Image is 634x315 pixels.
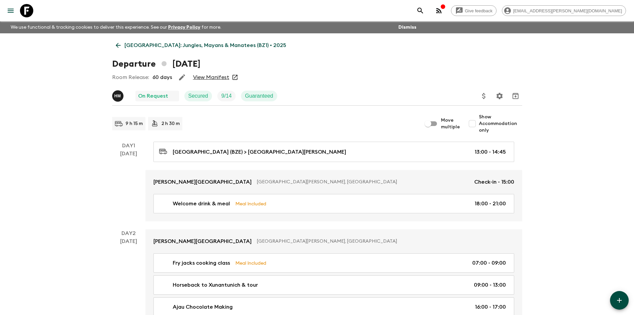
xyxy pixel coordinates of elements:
span: Move multiple [441,117,460,130]
p: Room Release: [112,73,149,81]
button: Dismiss [397,23,418,32]
p: [GEOGRAPHIC_DATA][PERSON_NAME], [GEOGRAPHIC_DATA] [257,179,469,185]
p: Check-in - 15:00 [474,178,514,186]
a: [PERSON_NAME][GEOGRAPHIC_DATA][GEOGRAPHIC_DATA][PERSON_NAME], [GEOGRAPHIC_DATA] [145,229,522,253]
p: [GEOGRAPHIC_DATA][PERSON_NAME], [GEOGRAPHIC_DATA] [257,238,509,245]
p: [GEOGRAPHIC_DATA] (BZE) > [GEOGRAPHIC_DATA][PERSON_NAME] [173,148,346,156]
p: [GEOGRAPHIC_DATA]: Jungles, Mayans & Manatees (BZ1) • 2025 [124,41,286,49]
a: [GEOGRAPHIC_DATA]: Jungles, Mayans & Manatees (BZ1) • 2025 [112,39,290,52]
p: 18:00 - 21:00 [475,200,506,208]
p: 2 h 30 m [161,120,180,127]
button: Settings [493,89,506,103]
span: Give feedback [461,8,496,13]
p: 9 / 14 [221,92,232,100]
div: Trip Fill [217,91,236,101]
p: 13:00 - 14:45 [475,148,506,156]
div: Secured [184,91,212,101]
button: Archive (Completed, Cancelled or Unsynced Departures only) [509,89,522,103]
span: Hob Medina [112,92,125,98]
p: [PERSON_NAME][GEOGRAPHIC_DATA] [153,237,252,245]
h1: Departure [DATE] [112,57,200,71]
a: [GEOGRAPHIC_DATA] (BZE) > [GEOGRAPHIC_DATA][PERSON_NAME]13:00 - 14:45 [153,142,514,162]
a: Fry jacks cooking classMeal Included07:00 - 09:00 [153,253,514,273]
div: [DATE] [120,150,137,221]
p: 9 h 15 m [125,120,143,127]
p: 60 days [152,73,172,81]
a: Welcome drink & mealMeal Included18:00 - 21:00 [153,194,514,213]
a: [PERSON_NAME][GEOGRAPHIC_DATA][GEOGRAPHIC_DATA][PERSON_NAME], [GEOGRAPHIC_DATA]Check-in - 15:00 [145,170,522,194]
p: Meal Included [235,259,266,267]
p: Fry jacks cooking class [173,259,230,267]
button: menu [4,4,17,17]
a: Horseback to Xunantunich & tour09:00 - 13:00 [153,275,514,295]
p: 16:00 - 17:00 [475,303,506,311]
button: Update Price, Early Bird Discount and Costs [477,89,491,103]
p: 09:00 - 13:00 [474,281,506,289]
p: [PERSON_NAME][GEOGRAPHIC_DATA] [153,178,252,186]
a: Privacy Policy [168,25,200,30]
span: [EMAIL_ADDRESS][PERSON_NAME][DOMAIN_NAME] [510,8,626,13]
p: H M [114,93,121,99]
a: Give feedback [451,5,497,16]
p: Day 1 [112,142,145,150]
p: Day 2 [112,229,145,237]
p: Secured [188,92,208,100]
p: Ajau Chocolate Making [173,303,233,311]
p: 07:00 - 09:00 [472,259,506,267]
p: Welcome drink & meal [173,200,230,208]
a: View Manifest [193,74,229,81]
p: We use functional & tracking cookies to deliver this experience. See our for more. [8,21,224,33]
p: Horseback to Xunantunich & tour [173,281,258,289]
button: search adventures [414,4,427,17]
p: Meal Included [235,200,266,207]
p: On Request [138,92,168,100]
div: [EMAIL_ADDRESS][PERSON_NAME][DOMAIN_NAME] [502,5,626,16]
button: HM [112,90,125,102]
span: Show Accommodation only [479,114,522,134]
p: Guaranteed [245,92,273,100]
